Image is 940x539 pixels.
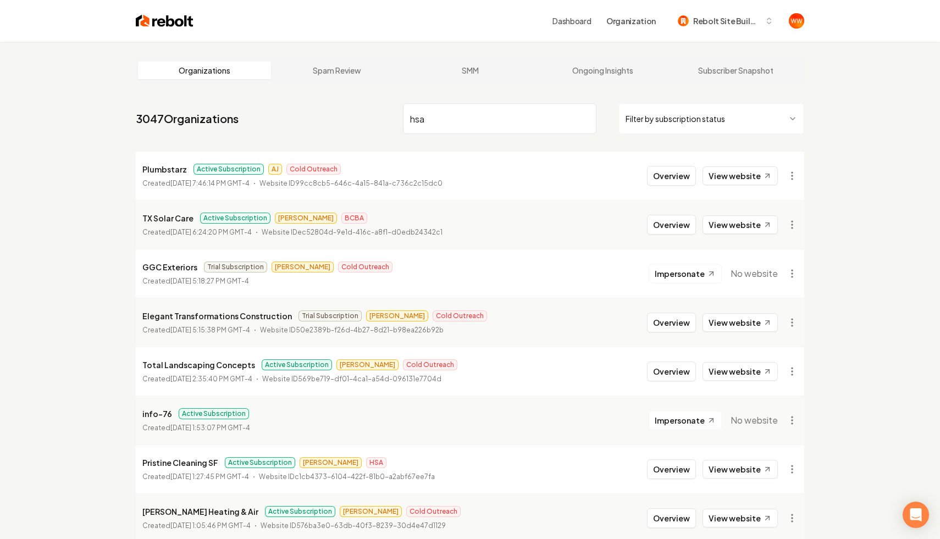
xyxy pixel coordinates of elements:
span: Active Subscription [179,408,249,419]
span: [PERSON_NAME] [272,262,334,273]
time: [DATE] 1:05:46 PM GMT-4 [170,521,251,530]
button: Organization [600,11,662,31]
p: TX Solar Care [142,212,193,225]
span: [PERSON_NAME] [300,457,362,468]
a: 3047Organizations [136,111,239,126]
a: View website [703,166,778,185]
button: Overview [647,362,696,381]
p: Elegant Transformations Construction [142,309,292,323]
img: Rebolt Logo [136,13,193,29]
p: Created [142,374,252,385]
a: View website [703,313,778,332]
span: Cold Outreach [433,310,487,321]
time: [DATE] 1:27:45 PM GMT-4 [170,473,249,481]
time: [DATE] 2:35:40 PM GMT-4 [170,375,252,383]
p: Created [142,276,249,287]
span: Rebolt Site Builder [693,15,760,27]
span: Active Subscription [193,164,264,175]
a: Organizations [138,62,271,79]
p: Created [142,227,252,238]
button: Overview [647,313,696,332]
span: Cold Outreach [338,262,392,273]
time: [DATE] 1:53:07 PM GMT-4 [170,424,250,432]
p: info-76 [142,407,172,420]
a: Subscriber Snapshot [669,62,802,79]
button: Open user button [789,13,804,29]
span: HSA [366,457,386,468]
p: [PERSON_NAME] Heating & Air [142,505,258,518]
span: Cold Outreach [403,359,457,370]
span: [PERSON_NAME] [336,359,399,370]
button: Overview [647,215,696,235]
time: [DATE] 6:24:20 PM GMT-4 [170,228,252,236]
a: View website [703,509,778,527]
a: Dashboard [552,15,591,26]
p: GGC Exteriors [142,260,197,274]
button: Impersonate [649,264,722,284]
p: Created [142,423,250,434]
img: Rebolt Site Builder [678,15,689,26]
input: Search by name or ID [403,103,596,134]
time: [DATE] 5:15:38 PM GMT-4 [170,326,250,334]
a: SMM [403,62,537,79]
time: [DATE] 5:18:27 PM GMT-4 [170,277,249,285]
span: Active Subscription [262,359,332,370]
p: Website ID 576ba3e0-63db-40f3-8239-30d4e47d1129 [261,520,446,531]
p: Pristine Cleaning SF [142,456,218,469]
span: Trial Subscription [298,310,362,321]
span: [PERSON_NAME] [340,506,402,517]
span: No website [731,267,778,280]
span: No website [731,414,778,427]
time: [DATE] 7:46:14 PM GMT-4 [170,179,250,187]
span: Active Subscription [200,213,270,224]
span: Trial Subscription [204,262,267,273]
p: Website ID c1cb4373-6104-422f-81b0-a2abf67ee7fa [259,471,435,482]
div: Open Intercom Messenger [903,502,929,528]
a: View website [703,460,778,479]
button: Overview [647,508,696,528]
p: Website ID 50e2389b-f26d-4b27-8d21-b98ea226b92b [260,325,444,336]
span: [PERSON_NAME] [275,213,337,224]
p: Website ID 569be719-df01-4ca1-a54d-096131e7704d [262,374,441,385]
button: Impersonate [649,410,722,430]
span: Cold Outreach [286,164,341,175]
img: Will Wallace [789,13,804,29]
p: Total Landscaping Concepts [142,358,255,371]
span: Impersonate [655,415,705,426]
p: Plumbstarz [142,163,187,176]
a: View website [703,362,778,381]
span: Active Subscription [265,506,335,517]
p: Created [142,520,251,531]
span: Cold Outreach [406,506,461,517]
span: [PERSON_NAME] [366,310,428,321]
span: Impersonate [655,268,705,279]
span: BCBA [341,213,367,224]
span: Active Subscription [225,457,295,468]
p: Website ID ec52804d-9e1d-416c-a8f1-d0edb24342c1 [262,227,443,238]
button: Overview [647,166,696,186]
a: Ongoing Insights [537,62,670,79]
a: View website [703,215,778,234]
a: Spam Review [271,62,404,79]
button: Overview [647,459,696,479]
span: AJ [268,164,282,175]
p: Created [142,471,249,482]
p: Created [142,325,250,336]
p: Website ID 99cc8cb5-646c-4a15-841a-c736c2c15dc0 [259,178,443,189]
p: Created [142,178,250,189]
